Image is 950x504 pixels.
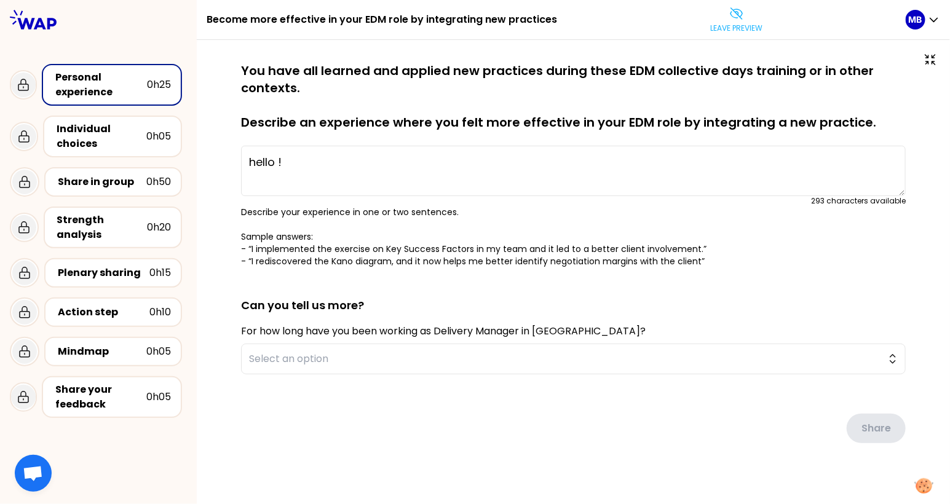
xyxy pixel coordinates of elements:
div: 0h05 [146,390,171,404]
a: Ouvrir le chat [15,455,52,492]
div: Individual choices [57,122,146,151]
p: You have all learned and applied new practices during these EDM collective days training or in ot... [241,62,906,131]
p: Describe your experience in one or two sentences. Sample answers: - “I implemented the exercise o... [241,206,906,267]
div: Share your feedback [55,382,146,412]
div: 0h20 [147,220,171,235]
div: 0h05 [146,344,171,359]
div: 0h05 [146,129,171,144]
button: Share [847,414,906,443]
p: Leave preview [710,23,762,33]
button: Select an option [241,344,906,374]
p: MB [909,14,922,26]
div: 0h15 [149,266,171,280]
h2: Can you tell us more? [241,277,906,314]
div: Personal experience [55,70,147,100]
div: 293 characters available [811,196,906,206]
div: Strength analysis [57,213,147,242]
button: Leave preview [705,1,767,38]
div: Share in group [58,175,146,189]
span: Select an option [249,352,881,366]
div: 0h10 [149,305,171,320]
div: Mindmap [58,344,146,359]
div: Action step [58,305,149,320]
div: 0h50 [146,175,171,189]
div: Plenary sharing [58,266,149,280]
textarea: hello ! [241,146,906,196]
label: For how long have you been working as Delivery Manager in [GEOGRAPHIC_DATA]? [241,324,646,338]
button: MB [906,10,940,30]
button: Manage your preferences about cookies [908,471,941,501]
div: 0h25 [147,77,171,92]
